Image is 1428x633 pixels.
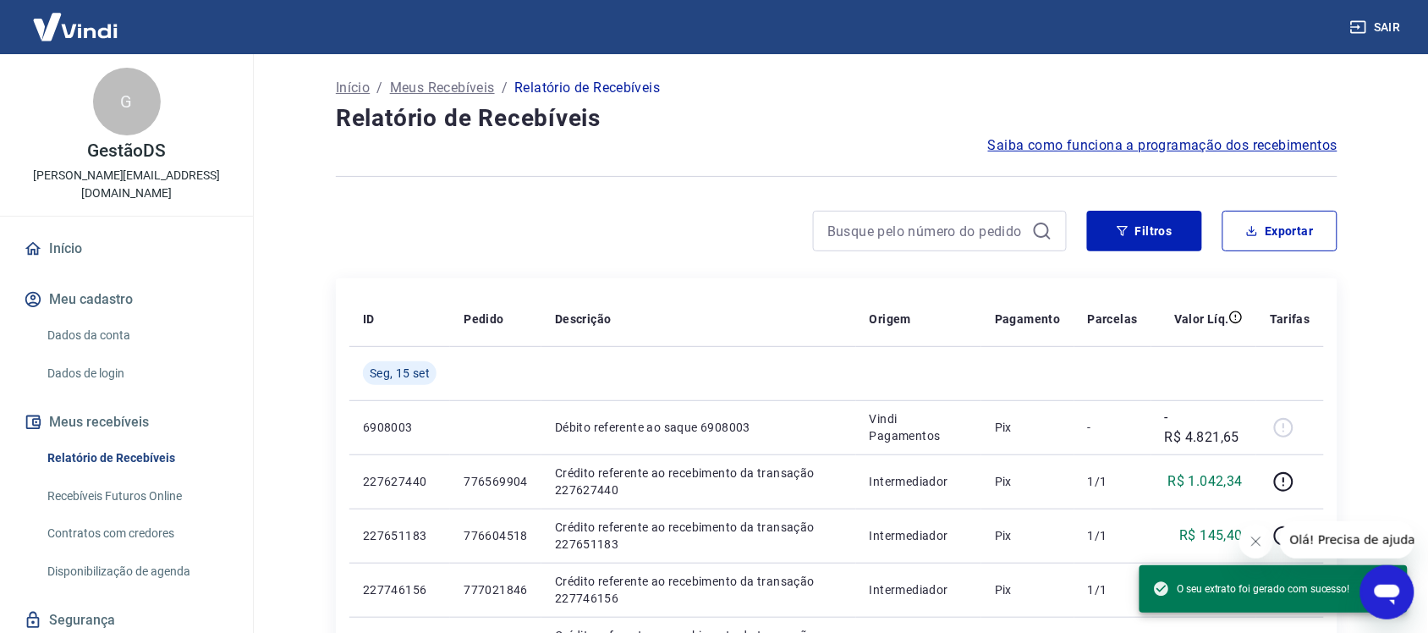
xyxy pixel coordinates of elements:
img: Vindi [20,1,130,52]
p: - [1088,419,1138,436]
iframe: Mensagem da empresa [1280,521,1414,559]
p: Pedido [464,311,503,328]
p: 1/1 [1088,473,1138,490]
a: Início [20,230,233,267]
p: Valor Líq. [1174,311,1229,328]
p: / [376,78,382,98]
p: Relatório de Recebíveis [514,78,660,98]
p: Pix [995,473,1061,490]
p: 227651183 [363,527,437,544]
p: Vindi Pagamentos [870,410,968,444]
p: Pix [995,581,1061,598]
p: Crédito referente ao recebimento da transação 227651183 [555,519,843,553]
p: Débito referente ao saque 6908003 [555,419,843,436]
p: Crédito referente ao recebimento da transação 227627440 [555,465,843,498]
span: Seg, 15 set [370,365,430,382]
p: Pix [995,527,1061,544]
p: Crédito referente ao recebimento da transação 227746156 [555,573,843,607]
input: Busque pelo número do pedido [827,218,1025,244]
p: [PERSON_NAME][EMAIL_ADDRESS][DOMAIN_NAME] [14,167,239,202]
p: 1/1 [1088,581,1138,598]
p: / [502,78,508,98]
p: Intermediador [870,473,968,490]
p: Tarifas [1270,311,1310,328]
button: Filtros [1087,211,1202,251]
p: Pagamento [995,311,1061,328]
button: Meu cadastro [20,281,233,318]
p: 227627440 [363,473,437,490]
p: Pix [995,419,1061,436]
p: Intermediador [870,527,968,544]
div: G [93,68,161,135]
p: Parcelas [1088,311,1138,328]
p: Intermediador [870,581,968,598]
button: Exportar [1222,211,1337,251]
a: Contratos com credores [41,516,233,551]
p: 776604518 [464,527,528,544]
span: Olá! Precisa de ajuda? [10,12,142,25]
a: Relatório de Recebíveis [41,441,233,476]
a: Meus Recebíveis [390,78,495,98]
p: -R$ 4.821,65 [1165,407,1243,448]
p: ID [363,311,375,328]
a: Saiba como funciona a programação dos recebimentos [988,135,1337,156]
p: Descrição [555,311,612,328]
iframe: Botão para abrir a janela de mensagens [1360,565,1414,619]
span: O seu extrato foi gerado com sucesso! [1153,581,1350,597]
p: 227746156 [363,581,437,598]
p: 777021846 [464,581,528,598]
p: 6908003 [363,419,437,436]
a: Dados de login [41,356,233,391]
iframe: Fechar mensagem [1239,525,1273,559]
a: Dados da conta [41,318,233,353]
p: 776569904 [464,473,528,490]
p: R$ 1.042,34 [1168,471,1243,492]
p: Origem [870,311,911,328]
button: Meus recebíveis [20,404,233,441]
p: 1/1 [1088,527,1138,544]
p: R$ 145,40 [1180,526,1244,546]
a: Início [336,78,370,98]
p: GestãoDS [87,142,166,160]
a: Disponibilização de agenda [41,554,233,589]
a: Recebíveis Futuros Online [41,479,233,514]
h4: Relatório de Recebíveis [336,102,1337,135]
button: Sair [1347,12,1408,43]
